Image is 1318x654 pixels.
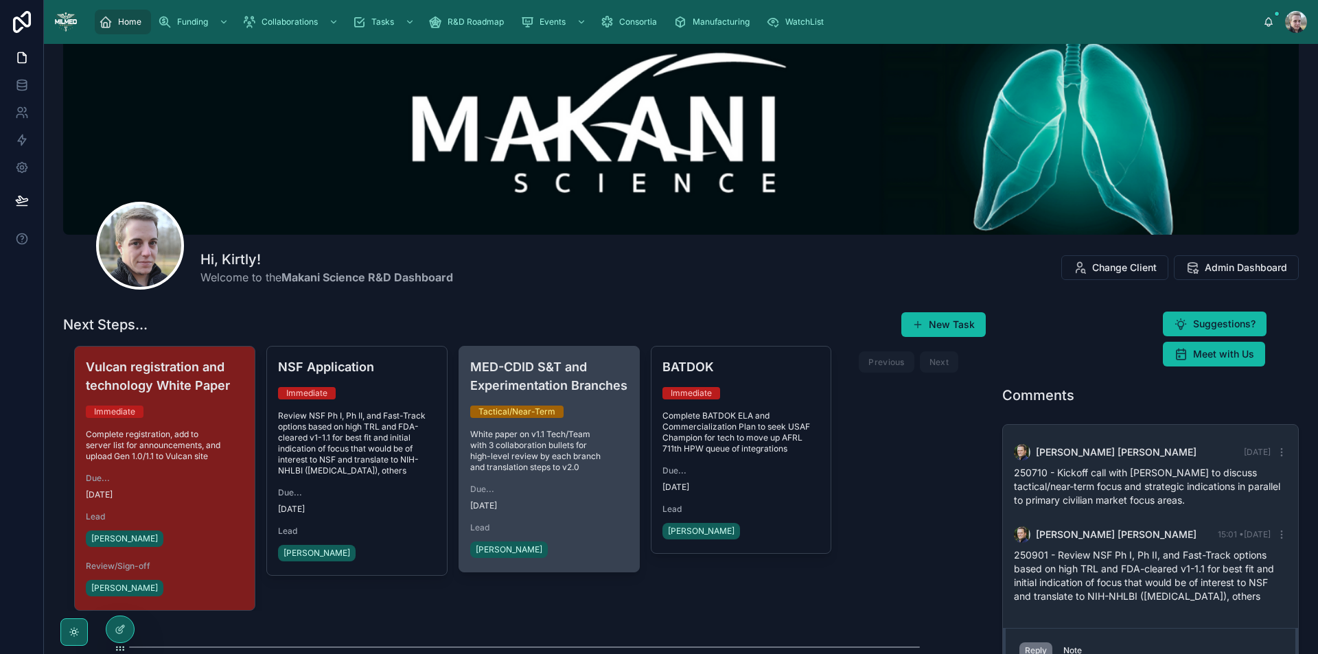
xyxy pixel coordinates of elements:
a: BATDOKImmediateComplete BATDOK ELA and Commercialization Plan to seek USAF Champion for tech to m... [651,346,832,554]
span: Review/Sign-off [86,561,244,572]
span: [DATE] [1244,447,1271,457]
span: [PERSON_NAME] [668,526,735,537]
p: [DATE] [470,500,497,511]
span: [PERSON_NAME] [91,533,158,544]
a: R&D Roadmap [424,10,513,34]
h4: MED-CDID S&T and Experimentation Branches [470,358,628,395]
span: Meet with Us [1193,347,1254,361]
span: Consortia [619,16,657,27]
span: Lead [86,511,244,522]
span: Suggestions? [1193,317,1256,331]
span: Welcome to the [200,269,453,285]
span: Lead [278,526,436,537]
p: [DATE] [86,489,113,500]
a: NSF ApplicationImmediateReview NSF Ph I, Ph II, and Fast-Track options based on high TRL and FDA-... [266,346,448,576]
a: Home [95,10,151,34]
div: Immediate [286,387,327,399]
a: MED-CDID S&T and Experimentation BranchesTactical/Near-TermWhite paper on v1.1 Tech/Team with 3 c... [459,346,640,572]
div: Immediate [94,406,135,418]
span: Collaborations [262,16,318,27]
h4: NSF Application [278,358,436,376]
span: Change Client [1092,261,1157,275]
span: Admin Dashboard [1205,261,1287,275]
h4: Vulcan registration and technology White Paper [86,358,244,395]
button: Meet with Us [1163,342,1265,366]
span: Due... [470,484,628,495]
div: Immediate [671,387,712,399]
a: WatchList [762,10,833,34]
a: Consortia [596,10,667,34]
span: Review NSF Ph I, Ph II, and Fast-Track options based on high TRL and FDA-cleared v1-1.1 for best ... [278,410,436,476]
button: Change Client [1061,255,1168,280]
a: Funding [154,10,235,34]
p: [DATE] [278,504,305,515]
span: Manufacturing [693,16,750,27]
span: Events [540,16,566,27]
span: Funding [177,16,208,27]
button: Admin Dashboard [1174,255,1299,280]
span: [PERSON_NAME] [91,583,158,594]
a: Events [516,10,593,34]
img: App logo [55,11,77,33]
button: New Task [901,312,986,337]
a: Manufacturing [669,10,759,34]
a: Vulcan registration and technology White PaperImmediateComplete registration, add to server list ... [74,346,255,611]
span: Complete registration, add to server list for announcements, and upload Gen 1.0/1.1 to Vulcan site [86,429,244,462]
h1: Comments [1002,386,1074,405]
span: R&D Roadmap [448,16,504,27]
span: Home [118,16,141,27]
span: Tasks [371,16,394,27]
strong: Makani Science R&D Dashboard [281,270,453,284]
span: Lead [470,522,628,533]
span: Due... [86,473,244,484]
span: [PERSON_NAME] [PERSON_NAME] [1036,445,1196,459]
p: [DATE] [662,482,689,493]
span: [PERSON_NAME] [284,548,350,559]
a: Collaborations [238,10,345,34]
h4: BATDOK [662,358,820,376]
span: Complete BATDOK ELA and Commercialization Plan to seek USAF Champion for tech to move up AFRL 711... [662,410,820,454]
div: scrollable content [88,7,1263,37]
span: Due... [278,487,436,498]
span: 250901 - Review NSF Ph I, Ph II, and Fast-Track options based on high TRL and FDA-cleared v1-1.1 ... [1014,549,1274,602]
div: Tactical/Near-Term [478,406,555,418]
h1: Next Steps... [63,315,148,334]
span: [PERSON_NAME] [476,544,542,555]
span: 15:01 • [DATE] [1218,529,1271,539]
button: Suggestions? [1163,312,1267,336]
span: [PERSON_NAME] [PERSON_NAME] [1036,528,1196,541]
span: WatchList [785,16,824,27]
span: White paper on v1.1 Tech/Team with 3 collaboration bullets for high-level review by each branch a... [470,429,628,473]
h1: Hi, Kirtly! [200,250,453,269]
a: Tasks [348,10,421,34]
span: Lead [662,504,820,515]
span: 250710 - Kickoff call with [PERSON_NAME] to discuss tactical/near-term focus and strategic indica... [1014,467,1280,506]
span: Due... [662,465,820,476]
